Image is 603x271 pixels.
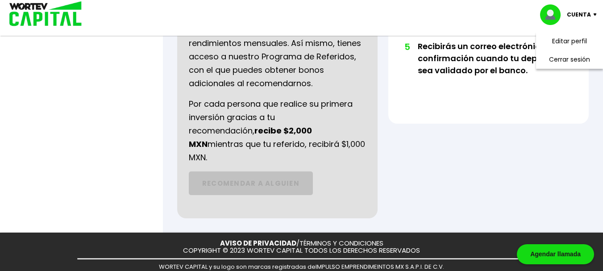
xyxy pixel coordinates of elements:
span: 5 [404,40,409,54]
p: Cuenta [567,8,591,21]
a: TÉRMINOS Y CONDICIONES [299,238,383,248]
a: AVISO DE PRIVACIDAD [220,238,296,248]
a: Editar perfil [552,37,587,46]
div: Agendar llamada [517,244,594,264]
li: Recibirás un correo electrónico de confirmación cuando tu depósito sea validado por el banco. [418,40,559,93]
p: COPYRIGHT © 2023 WORTEV CAPITAL TODOS LOS DERECHOS RESERVADOS [183,247,420,254]
img: profile-image [540,4,567,25]
a: RECOMENDAR A ALGUIEN [189,171,313,195]
p: Por cada persona que realice su primera inversión gracias a tu recomendación, mientras que tu ref... [189,97,366,164]
img: icon-down [591,13,603,16]
b: recibe $2,000 MXN [189,125,312,150]
p: / [220,240,383,247]
span: WORTEV CAPITAL y su logo son marcas registradas de IMPULSO EMPRENDIMEINTOS MX S.A.P.I. DE C.V. [159,263,444,271]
